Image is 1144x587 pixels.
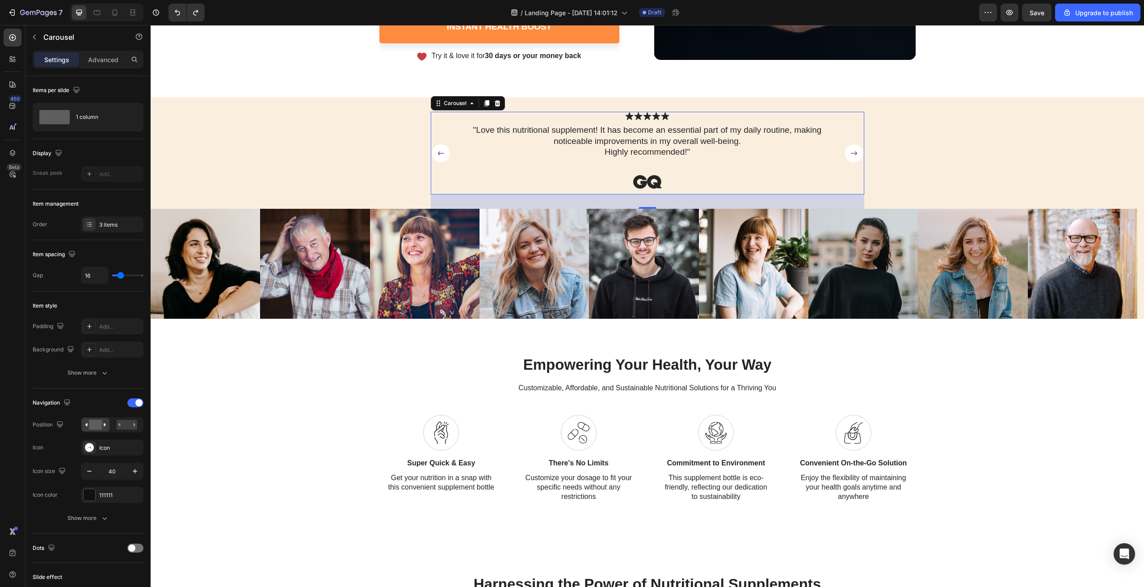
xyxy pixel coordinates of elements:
[521,8,523,17] span: /
[33,491,58,499] div: Icon color
[33,271,43,279] div: Gap
[33,573,62,581] div: Slide effect
[459,144,535,169] img: gempages_432750572815254551-af0eed38-eede-42d1-9534-417b8fe1bcc9.png
[1114,543,1135,565] div: Open Intercom Messenger
[219,184,329,293] img: gempages_432750572815254551-ffceb3f8-b0c5-42b0-b31f-b7366493decf.png
[33,84,82,97] div: Items per slide
[525,8,618,17] span: Landing Page - [DATE] 14:01:12
[281,26,431,36] p: Try it & love it for
[229,549,765,570] h2: Harnessing the Power of Nutritional Supplements
[99,346,141,354] div: Add...
[877,184,987,293] img: gempages_432750572815254551-d49dfabf-eb10-4813-836f-0029f5eb49e8.png
[76,107,130,127] div: 1 column
[43,32,119,42] p: Carousel
[33,344,76,356] div: Background
[33,419,65,431] div: Position
[1022,4,1051,21] button: Save
[151,25,1144,587] iframe: Design area
[1063,8,1133,17] div: Upgrade to publish
[374,448,482,476] p: Customize your dosage to fit your specific needs without any restrictions
[548,184,658,293] img: gempages_432750572815254551-8855339d-66a4-4840-a5e9-603370fc57f9.png
[168,4,205,21] div: Undo/Redo
[4,4,67,21] button: 7
[33,321,66,333] div: Padding
[1030,9,1044,17] span: Save
[33,465,67,477] div: Icon size
[99,323,141,331] div: Add...
[512,448,619,476] p: This supplement bottle is eco-friendly, reflecting our dedication to sustainability
[649,448,757,476] p: Enjoy the flexibility of maintaining your health goals anytime and anywhere
[282,119,299,137] button: Carousel Back Arrow
[33,510,143,526] button: Show more
[658,184,767,293] img: gempages_432750572815254551-04ea4149-e690-4a00-9c07-d45bfb410767.png
[88,55,118,64] p: Advanced
[7,164,21,171] div: Beta
[694,119,712,137] button: Carousel Next Arrow
[59,7,63,18] p: 7
[33,302,57,310] div: Item style
[44,55,69,64] p: Settings
[8,95,21,102] div: 450
[67,514,109,523] div: Show more
[334,27,430,34] strong: 30 days or your money back
[649,434,757,443] p: Convenient On-the-Go Solution
[313,100,681,133] p: "Love this nutritional supplement! It has become an essential part of my daily routine, making no...
[109,184,219,293] img: gempages_432750572815254551-01c2e681-8e9a-4e9b-8a98-7e1c3640bfca.png
[329,184,438,293] img: gempages_432750572815254551-0ac55498-db33-462f-9332-703deb305a58.png
[33,200,79,208] div: Item management
[33,148,64,160] div: Display
[237,448,345,467] p: Get your nutrition in a snap with this convenient supplement bottle
[33,397,72,409] div: Navigation
[99,221,141,229] div: 3 items
[767,184,877,293] img: gempages_432750572815254551-95918802-4e55-4fa6-9c84-d159a40e15ab.png
[99,444,141,452] div: Icon
[33,365,143,381] button: Show more
[230,359,764,368] p: Customizable, Affordable, and Sustainable Nutritional Solutions for a Thriving You
[33,249,77,261] div: Item spacing
[81,267,108,283] input: Auto
[67,368,109,377] div: Show more
[438,184,548,293] img: gempages_432750572815254551-0497fe99-ec1a-4de5-94cc-bfaecbb86129.png
[33,220,47,228] div: Order
[1055,4,1140,21] button: Upgrade to publish
[33,443,43,452] div: Icon
[648,8,661,17] span: Draft
[374,434,482,443] p: There's No Limits
[33,542,57,554] div: Dots
[33,169,63,177] div: Sneak peek
[99,491,141,499] div: 111111
[237,434,345,443] p: Super Quick & Easy
[229,329,765,351] h2: Empowering Your Health, Your Way
[512,434,619,443] p: Commitment to Environment
[291,74,318,82] div: Carousel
